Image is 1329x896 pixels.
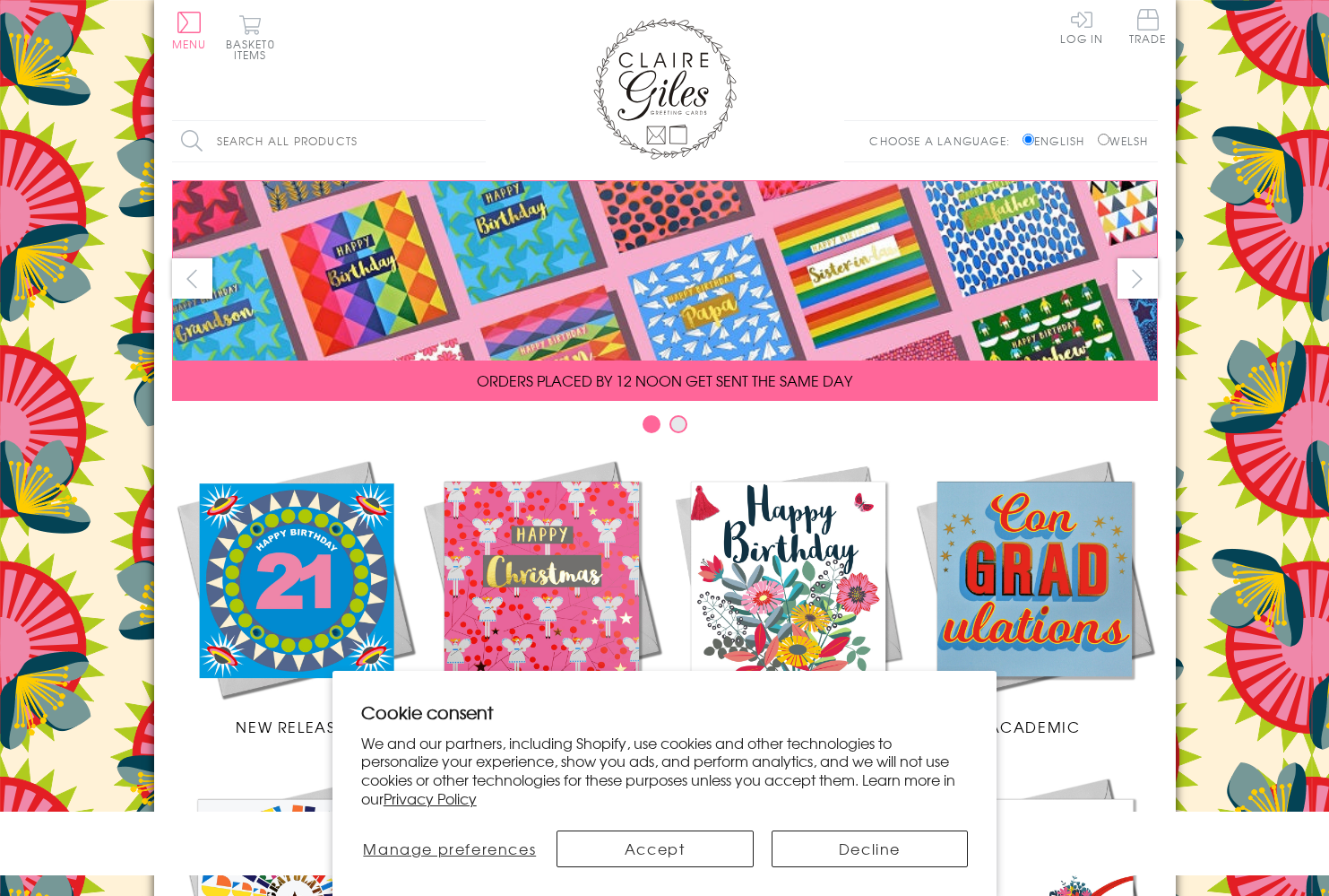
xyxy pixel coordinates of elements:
[172,456,419,737] a: New Releases
[361,700,969,725] h2: Cookie consent
[477,370,852,391] span: ORDERS PLACED BY 12 NOON GET SENT THE SAME DAY
[1023,133,1093,149] label: English
[911,456,1158,737] a: Academic
[361,734,969,808] p: We and our partners, including Shopify, use cookies and other technologies to personalize your ex...
[1098,134,1109,145] input: Welsh
[643,415,660,433] button: Carousel Page 1 (Current Slide)
[1118,258,1158,299] button: next
[869,133,1019,149] p: Choose a language:
[1023,134,1034,145] input: English
[172,12,207,49] button: Menu
[172,258,212,299] button: prev
[988,716,1081,737] span: Academic
[557,831,754,867] button: Accept
[669,415,687,433] button: Carousel Page 2
[1060,9,1103,44] a: Log In
[361,831,539,867] button: Manage preferences
[665,456,911,737] a: Birthdays
[468,121,486,161] input: Search
[593,18,737,160] img: Claire Giles Greetings Cards
[226,14,275,60] button: Basket0 items
[172,121,486,161] input: Search all products
[384,787,477,809] a: Privacy Policy
[772,831,969,867] button: Decline
[1129,9,1167,48] a: Trade
[172,36,207,52] span: Menu
[236,716,353,737] span: New Releases
[419,456,665,737] a: Christmas
[1129,9,1167,44] span: Trade
[1098,133,1149,149] label: Welsh
[172,414,1158,442] div: Carousel Pagination
[234,36,275,63] span: 0 items
[363,838,536,859] span: Manage preferences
